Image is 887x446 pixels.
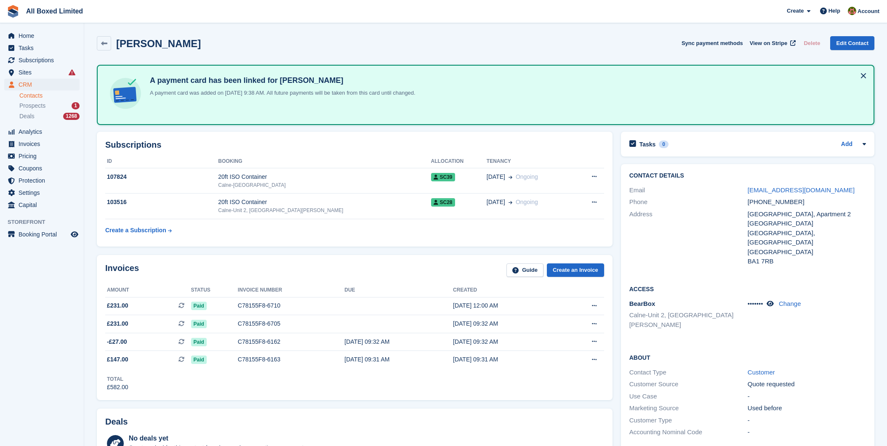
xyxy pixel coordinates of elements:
[105,417,128,427] h2: Deals
[191,320,207,328] span: Paid
[218,198,431,207] div: 20ft ISO Container
[107,337,127,346] span: -£27.00
[105,198,218,207] div: 103516
[105,140,604,150] h2: Subscriptions
[344,284,453,297] th: Due
[4,199,80,211] a: menu
[19,79,69,90] span: CRM
[238,319,344,328] div: C78155F8-6705
[19,66,69,78] span: Sites
[105,223,172,238] a: Create a Subscription
[238,337,344,346] div: C78155F8-6162
[72,102,80,109] div: 1
[19,175,69,186] span: Protection
[4,228,80,240] a: menu
[748,404,866,413] div: Used before
[107,375,128,383] div: Total
[4,42,80,54] a: menu
[19,30,69,42] span: Home
[748,427,866,437] div: -
[107,355,128,364] span: £147.00
[748,219,866,228] div: [GEOGRAPHIC_DATA]
[19,150,69,162] span: Pricing
[629,380,748,389] div: Customer Source
[629,416,748,425] div: Customer Type
[19,101,80,110] a: Prospects 1
[105,284,191,297] th: Amount
[748,369,775,376] a: Customer
[191,356,207,364] span: Paid
[629,300,655,307] span: BearBox
[4,138,80,150] a: menu
[344,337,453,346] div: [DATE] 09:32 AM
[4,162,80,174] a: menu
[431,198,455,207] span: SC28
[8,218,84,226] span: Storefront
[748,257,866,266] div: BA1 7RB
[629,368,748,377] div: Contact Type
[453,355,562,364] div: [DATE] 09:31 AM
[116,38,201,49] h2: [PERSON_NAME]
[629,173,866,179] h2: Contact Details
[629,311,748,329] li: Calne-Unit 2, [GEOGRAPHIC_DATA][PERSON_NAME]
[682,36,743,50] button: Sync payment methods
[779,300,801,307] a: Change
[800,36,823,50] button: Delete
[629,210,748,266] div: Address
[748,392,866,401] div: -
[108,76,143,111] img: card-linked-ebf98d0992dc2aeb22e95c0e3c79077019eb2392cfd83c6a337811c24bc77127.svg
[19,92,80,100] a: Contacts
[830,36,874,50] a: Edit Contact
[107,301,128,310] span: £231.00
[19,162,69,174] span: Coupons
[19,228,69,240] span: Booking Portal
[19,126,69,138] span: Analytics
[4,126,80,138] a: menu
[191,284,238,297] th: Status
[19,102,45,110] span: Prospects
[238,301,344,310] div: C78155F8-6710
[147,89,416,97] p: A payment card was added on [DATE] 9:38 AM. All future payments will be taken from this card unti...
[105,155,218,168] th: ID
[629,427,748,437] div: Accounting Nominal Code
[750,39,787,48] span: View on Stripe
[19,199,69,211] span: Capital
[748,210,866,219] div: [GEOGRAPHIC_DATA], Apartment 2
[218,181,431,189] div: Calne-[GEOGRAPHIC_DATA]
[748,416,866,425] div: -
[344,355,453,364] div: [DATE] 09:31 AM
[4,175,80,186] a: menu
[746,36,797,50] a: View on Stripe
[63,113,80,120] div: 1268
[19,138,69,150] span: Invoices
[547,263,604,277] a: Create an Invoice
[107,319,128,328] span: £231.00
[107,383,128,392] div: £582.00
[129,433,305,443] div: No deals yet
[105,263,139,277] h2: Invoices
[629,392,748,401] div: Use Case
[4,150,80,162] a: menu
[848,7,856,15] img: Sharon Hawkins
[431,155,487,168] th: Allocation
[69,229,80,239] a: Preview store
[105,173,218,181] div: 107824
[4,79,80,90] a: menu
[19,112,80,121] a: Deals 1268
[238,284,344,297] th: Invoice number
[453,337,562,346] div: [DATE] 09:32 AM
[516,173,538,180] span: Ongoing
[4,54,80,66] a: menu
[431,173,455,181] span: SC39
[748,247,866,257] div: [GEOGRAPHIC_DATA]
[69,69,75,76] i: Smart entry sync failures have occurred
[191,338,207,346] span: Paid
[7,5,19,18] img: stora-icon-8386f47178a22dfd0bd8f6a31ec36ba5ce8667c1dd55bd0f319d3a0aa187defe.svg
[218,173,431,181] div: 20ft ISO Container
[659,141,669,148] div: 0
[787,7,804,15] span: Create
[4,187,80,199] a: menu
[487,173,505,181] span: [DATE]
[4,30,80,42] a: menu
[23,4,86,18] a: All Boxed Limited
